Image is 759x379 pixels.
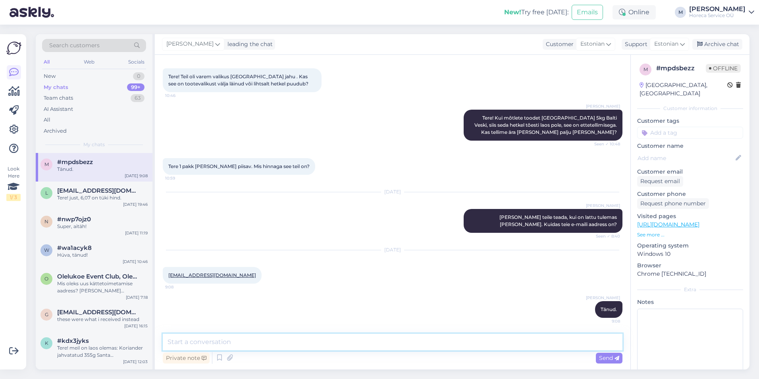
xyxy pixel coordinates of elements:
[168,272,256,278] a: [EMAIL_ADDRESS][DOMAIN_NAME]
[675,7,686,18] div: M
[590,141,620,147] span: Seen ✓ 10:48
[637,190,743,198] p: Customer phone
[637,270,743,278] p: Chrome [TECHNICAL_ID]
[637,142,743,150] p: Customer name
[637,250,743,258] p: Windows 10
[57,223,148,230] div: Super, aitäh!
[474,115,618,135] span: Tere! Kui mõtlete toodet [GEOGRAPHIC_DATA] 5kg Balti Veski, siis seda hetkel tõesti laos pole, se...
[49,41,100,50] span: Search customers
[44,83,68,91] div: My chats
[168,163,310,169] span: Tere 1 pakk [PERSON_NAME] piisav. Mis hinnaga see teil on?
[637,231,743,238] p: See more ...
[6,41,21,56] img: Askly Logo
[590,318,620,324] span: 9:08
[127,83,144,91] div: 99+
[44,116,50,124] div: All
[601,306,617,312] span: Tänud.
[163,188,622,195] div: [DATE]
[165,93,195,99] span: 10:46
[504,8,568,17] div: Try free [DATE]:
[637,212,743,220] p: Visited pages
[45,311,48,317] span: g
[123,201,148,207] div: [DATE] 19:46
[637,261,743,270] p: Browser
[57,194,148,201] div: Tere! just, 6,07 on tüki hind.
[224,40,273,48] div: leading the chat
[127,57,146,67] div: Socials
[163,246,622,253] div: [DATE]
[57,337,89,344] span: #kdx3jyks
[6,194,21,201] div: 1 / 3
[57,344,148,359] div: Tere! meil on laos olemas: Koriander jahvatatud 355g Santa [PERSON_NAME] terve 270g [GEOGRAPHIC_D...
[689,6,754,19] a: [PERSON_NAME]Horeca Service OÜ
[45,190,48,196] span: l
[504,8,521,16] b: New!
[57,187,140,194] span: leiuministeerium@outlook.com
[126,294,148,300] div: [DATE] 7:18
[123,359,148,365] div: [DATE] 12:03
[57,309,140,316] span: gnr.kid@gmail.com
[163,353,210,364] div: Private note
[57,251,148,259] div: Hüva, tänud!
[637,176,683,187] div: Request email
[166,40,214,48] span: [PERSON_NAME]
[44,276,48,282] span: O
[638,154,734,162] input: Add name
[586,103,620,109] span: [PERSON_NAME]
[637,117,743,125] p: Customer tags
[637,221,699,228] a: [URL][DOMAIN_NAME]
[643,66,648,72] span: m
[57,159,93,166] span: #mpdsbezz
[44,247,49,253] span: w
[637,105,743,112] div: Customer information
[45,340,48,346] span: k
[692,39,742,50] div: Archive chat
[42,57,51,67] div: All
[637,168,743,176] p: Customer email
[590,233,620,239] span: Seen ✓ 8:40
[44,219,48,224] span: n
[57,244,92,251] span: #wa1acyk8
[123,259,148,265] div: [DATE] 10:46
[622,40,647,48] div: Support
[580,40,605,48] span: Estonian
[637,298,743,306] p: Notes
[165,284,195,290] span: 9:08
[689,6,746,12] div: [PERSON_NAME]
[599,354,619,362] span: Send
[654,40,678,48] span: Estonian
[586,203,620,209] span: [PERSON_NAME]
[133,72,144,80] div: 0
[656,64,706,73] div: # mpdsbezz
[44,105,73,113] div: AI Assistant
[57,316,148,323] div: these were what i received instead
[706,64,741,73] span: Offline
[131,94,144,102] div: 63
[637,286,743,293] div: Extra
[57,166,148,173] div: Tänud.
[613,5,656,19] div: Online
[44,72,56,80] div: New
[6,165,21,201] div: Look Here
[44,94,73,102] div: Team chats
[637,198,709,209] div: Request phone number
[168,73,309,87] span: Tere! Teil oli varem valikus [GEOGRAPHIC_DATA] jahu . Kas see on tootevalikust välja läinud või l...
[124,323,148,329] div: [DATE] 16:15
[125,230,148,236] div: [DATE] 11:19
[125,173,148,179] div: [DATE] 9:08
[499,214,618,227] span: [PERSON_NAME] teile teada, kui on lattu tulemas [PERSON_NAME]. Kuidas teie e-maili aadress on?
[640,81,727,98] div: [GEOGRAPHIC_DATA], [GEOGRAPHIC_DATA]
[637,127,743,139] input: Add a tag
[82,57,96,67] div: Web
[637,242,743,250] p: Operating system
[572,5,603,20] button: Emails
[586,295,620,301] span: [PERSON_NAME]
[57,280,148,294] div: Mis oleks uus kättetoimetamise aadress? [PERSON_NAME] kliendikaardil muudatused. Kas ettevõte on:...
[83,141,105,148] span: My chats
[689,12,746,19] div: Horeca Service OÜ
[44,127,67,135] div: Archived
[57,216,91,223] span: #nwp7ojz0
[44,161,49,167] span: m
[543,40,574,48] div: Customer
[57,273,140,280] span: Olelukoe Event Club, OleLukoe Fantazija OÜ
